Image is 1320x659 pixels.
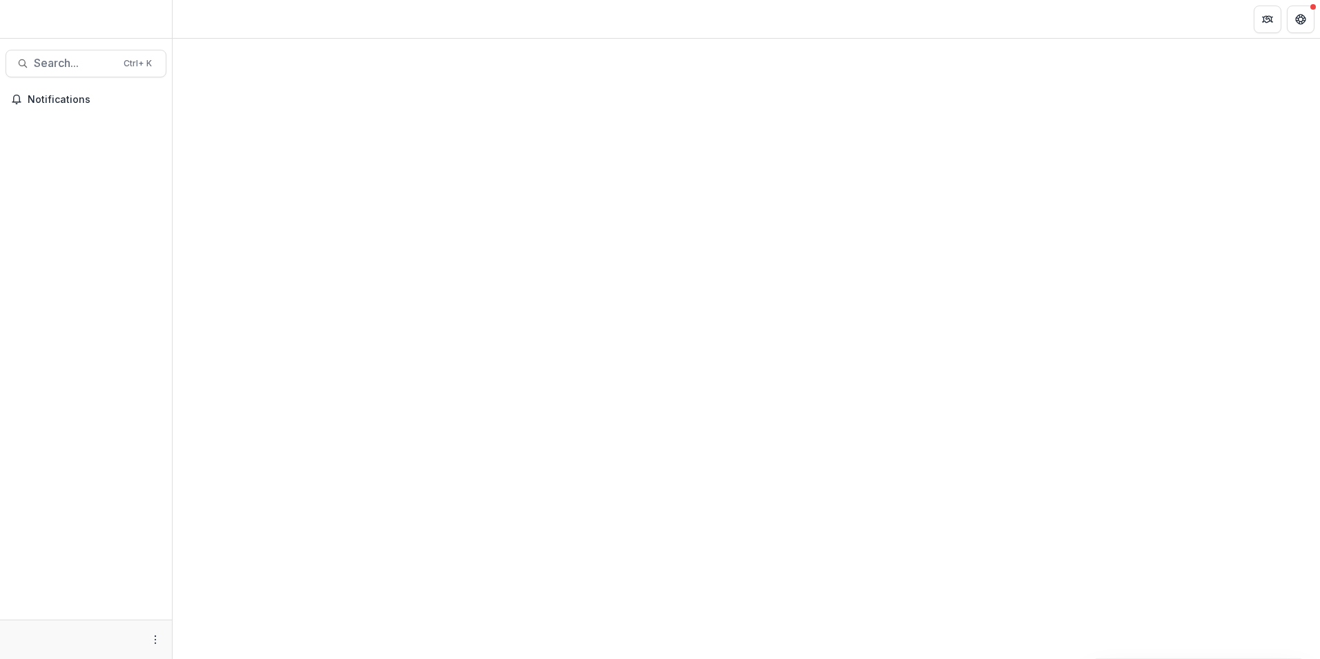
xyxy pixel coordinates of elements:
button: More [147,631,164,648]
button: Partners [1254,6,1281,33]
button: Notifications [6,88,166,111]
button: Get Help [1287,6,1314,33]
button: Search... [6,50,166,77]
span: Search... [34,57,115,70]
div: Ctrl + K [121,56,155,71]
nav: breadcrumb [178,9,237,29]
span: Notifications [28,94,161,106]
